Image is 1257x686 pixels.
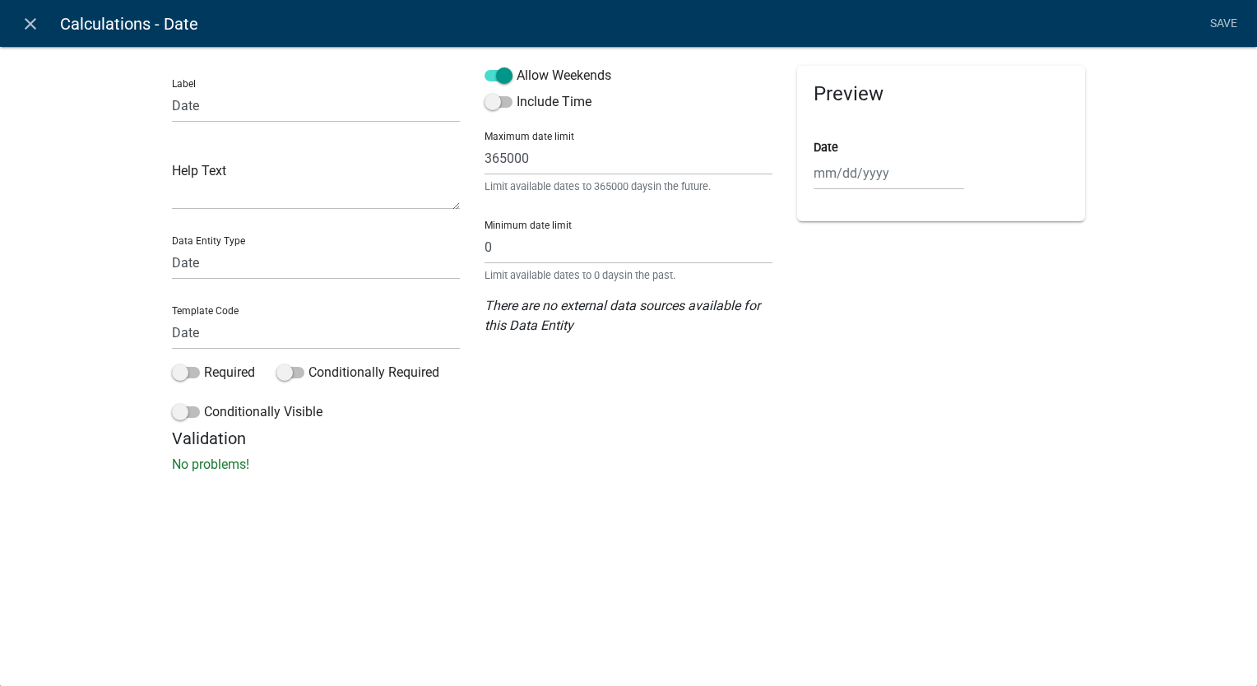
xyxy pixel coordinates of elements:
p: No problems! [172,455,1085,475]
i: close [21,14,40,34]
h5: Preview [814,82,1069,106]
span: s [647,180,653,192]
label: Conditionally Visible [172,402,322,422]
small: Limit available dates to 0 day in the past. [485,267,772,283]
label: Conditionally Required [276,363,439,382]
label: Date [814,142,838,154]
i: There are no external data sources available for this Data Entity [485,298,760,333]
a: Save [1203,8,1244,39]
label: Allow Weekends [485,66,611,86]
input: mm/dd/yyyy [814,156,964,190]
small: Limit available dates to 365000 day in the future. [485,178,772,194]
label: Include Time [485,92,591,112]
span: Calculations - Date [60,7,198,40]
label: Required [172,363,255,382]
span: s [619,269,624,281]
h5: Validation [172,429,1085,448]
